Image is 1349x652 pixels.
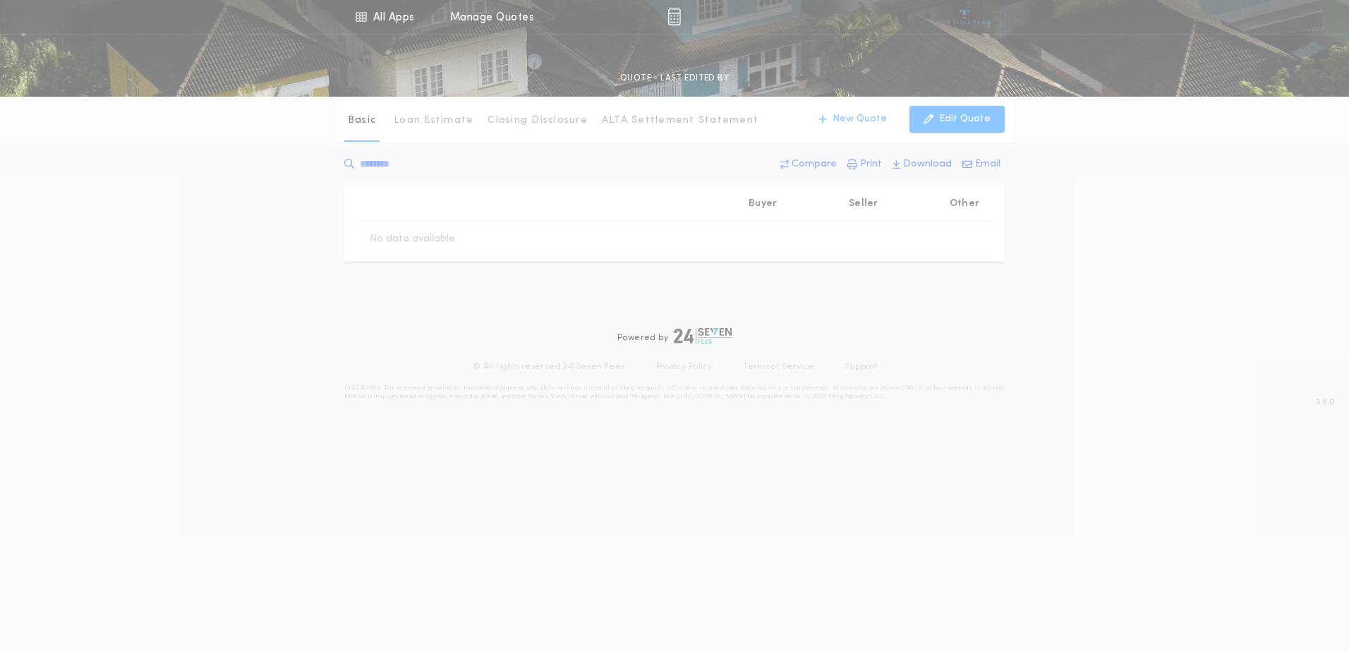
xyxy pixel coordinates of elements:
[749,197,777,211] p: Buyer
[676,394,746,399] a: [URL][DOMAIN_NAME]
[488,114,588,128] p: Closing Disclosure
[344,384,1005,401] p: DISCLAIMER: This estimate is provided for informational purposes only. 24|Seven Fees, a product o...
[845,361,876,373] a: Support
[903,157,952,171] p: Download
[849,197,878,211] p: Seller
[804,106,901,133] button: New Quote
[833,112,887,126] p: New Quote
[888,152,956,177] button: Download
[975,157,1000,171] p: Email
[620,71,729,85] p: QUOTE - LAST EDITED BY
[602,114,758,128] p: ALTA Settlement Statement
[939,112,991,126] p: Edit Quote
[792,157,837,171] p: Compare
[860,157,882,171] p: Print
[667,8,681,25] img: img
[743,361,813,373] a: Terms of Service
[958,152,1005,177] button: Email
[617,327,732,344] div: Powered by
[674,327,732,344] img: logo
[358,221,466,258] td: No data available
[950,197,979,211] p: Other
[938,10,991,24] img: vs-icon
[473,361,625,373] p: © All rights reserved. 24|Seven Fees
[394,114,473,128] p: Loan Estimate
[843,152,886,177] button: Print
[909,106,1005,133] button: Edit Quote
[776,152,841,177] button: Compare
[1316,396,1335,409] span: 3.8.0
[656,361,713,373] a: Privacy Policy
[348,114,376,128] p: Basic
